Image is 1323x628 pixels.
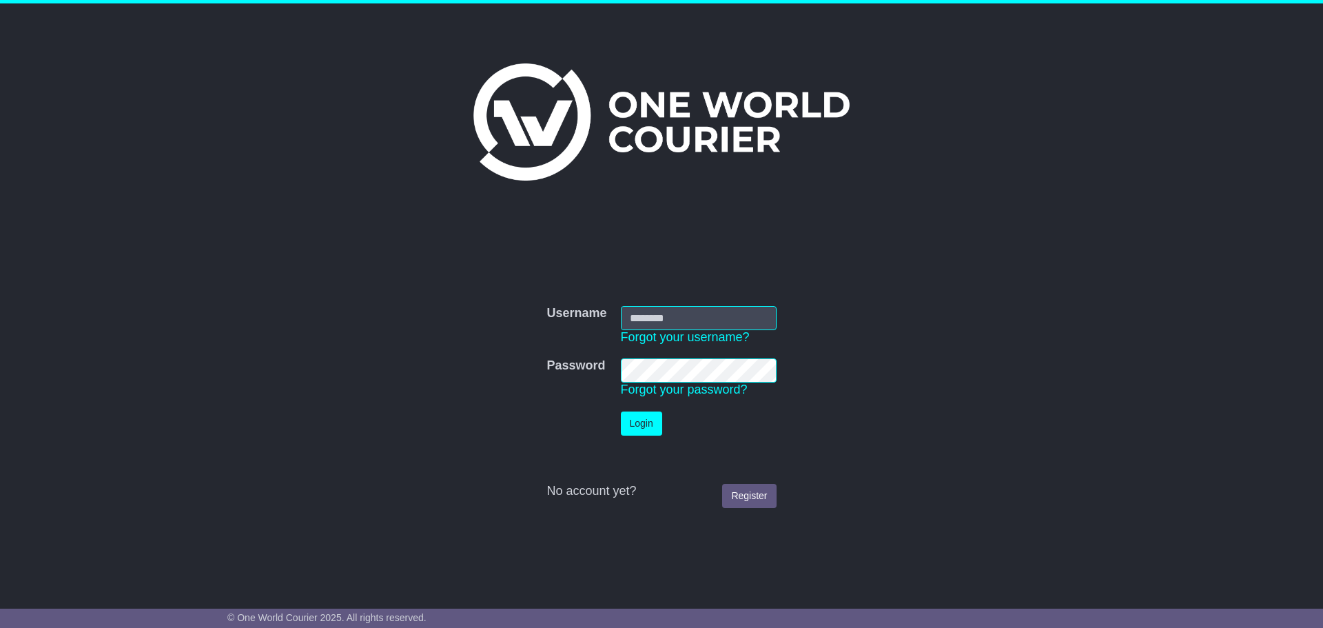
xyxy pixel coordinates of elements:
span: © One World Courier 2025. All rights reserved. [227,612,427,623]
label: Username [546,306,606,321]
a: Forgot your username? [621,330,750,344]
label: Password [546,358,605,374]
button: Login [621,412,662,436]
img: One World [473,63,850,181]
a: Register [722,484,776,508]
div: No account yet? [546,484,776,499]
a: Forgot your password? [621,383,748,396]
